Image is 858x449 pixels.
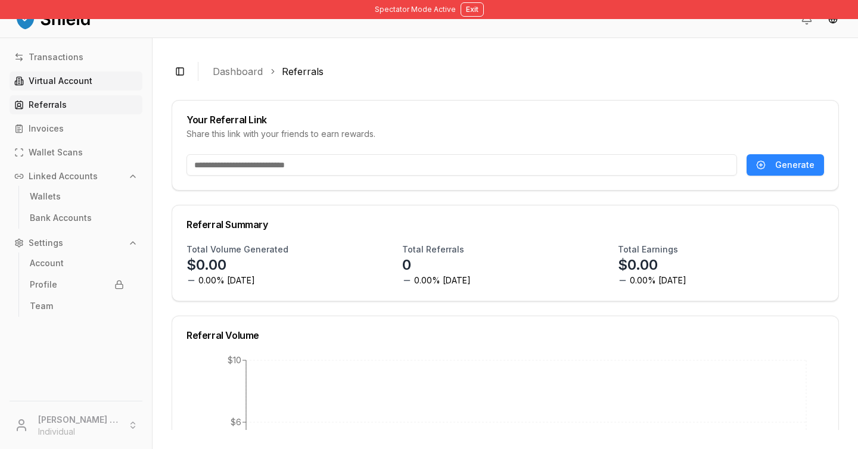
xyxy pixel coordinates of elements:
[213,64,829,79] nav: breadcrumb
[618,255,658,275] p: $0.00
[10,167,142,186] button: Linked Accounts
[29,77,92,85] p: Virtual Account
[30,259,64,267] p: Account
[10,119,142,138] a: Invoices
[186,330,824,340] div: Referral Volume
[10,48,142,67] a: Transactions
[618,244,678,255] h3: Total Earnings
[10,71,142,91] a: Virtual Account
[198,275,255,286] span: 0.00% [DATE]
[30,280,57,289] p: Profile
[186,244,288,255] h3: Total Volume Generated
[29,148,83,157] p: Wallet Scans
[414,275,471,286] span: 0.00% [DATE]
[186,255,226,275] p: $0.00
[231,417,241,427] tspan: $6
[29,101,67,109] p: Referrals
[25,254,129,273] a: Account
[25,208,129,227] a: Bank Accounts
[461,2,484,17] button: Exit
[29,53,83,61] p: Transactions
[30,192,61,201] p: Wallets
[228,355,241,365] tspan: $10
[25,297,129,316] a: Team
[186,220,824,229] div: Referral Summary
[25,275,129,294] a: Profile
[747,154,824,176] button: Generate
[10,143,142,162] a: Wallet Scans
[29,239,63,247] p: Settings
[402,244,464,255] h3: Total Referrals
[282,64,324,79] a: Referrals
[213,64,263,79] a: Dashboard
[402,255,411,275] p: 0
[186,115,824,124] div: Your Referral Link
[775,159,815,171] span: Generate
[10,233,142,252] button: Settings
[630,275,686,286] span: 0.00% [DATE]
[29,124,64,133] p: Invoices
[186,128,824,140] div: Share this link with your friends to earn rewards.
[30,214,92,222] p: Bank Accounts
[375,5,456,14] span: Spectator Mode Active
[30,302,53,310] p: Team
[10,95,142,114] a: Referrals
[25,187,129,206] a: Wallets
[29,172,98,180] p: Linked Accounts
